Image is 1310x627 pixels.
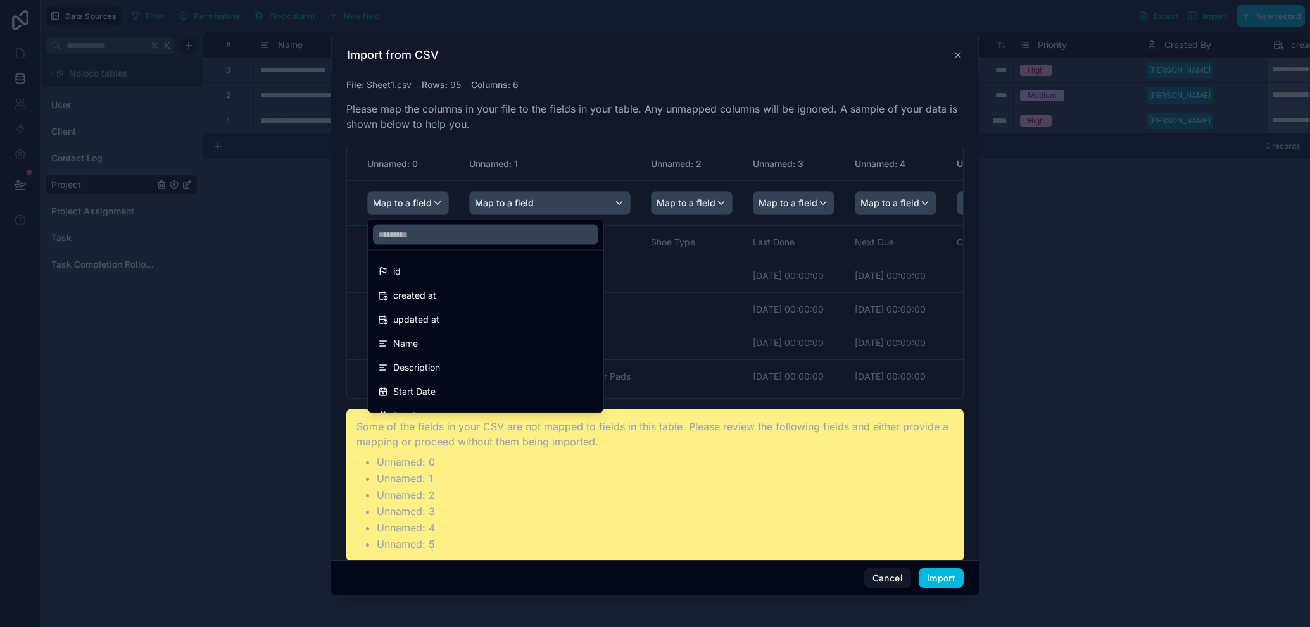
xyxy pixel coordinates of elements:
[393,288,436,303] span: created at
[393,408,432,423] span: Due Date
[347,147,963,398] div: scrollable content
[393,264,401,279] span: id
[393,360,440,375] span: Description
[393,336,418,351] span: Name
[393,384,436,399] span: Start Date
[393,312,439,327] span: updated at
